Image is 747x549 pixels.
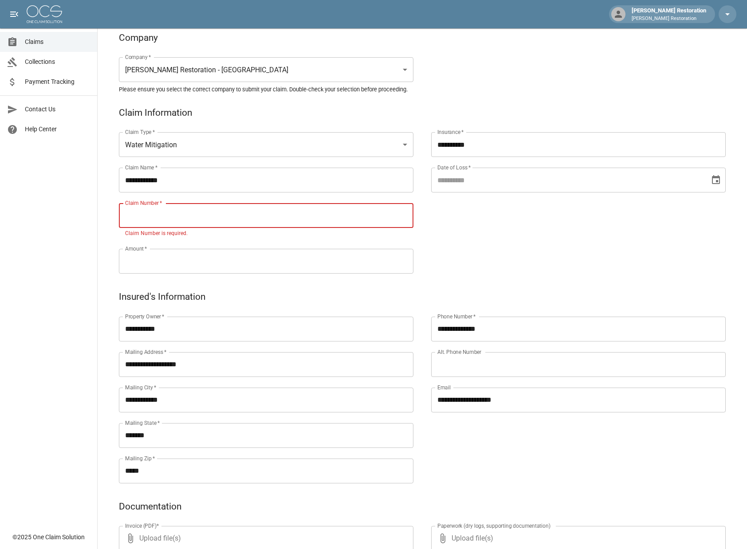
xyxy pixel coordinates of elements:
[25,125,90,134] span: Help Center
[25,105,90,114] span: Contact Us
[25,37,90,47] span: Claims
[437,164,471,171] label: Date of Loss
[119,57,413,82] div: [PERSON_NAME] Restoration - [GEOGRAPHIC_DATA]
[437,313,476,320] label: Phone Number
[125,245,147,252] label: Amount
[12,533,85,541] div: © 2025 One Claim Solution
[707,171,725,189] button: Choose date
[125,455,155,462] label: Mailing Zip
[5,5,23,23] button: open drawer
[25,57,90,67] span: Collections
[632,15,706,23] p: [PERSON_NAME] Restoration
[125,384,157,391] label: Mailing City
[27,5,62,23] img: ocs-logo-white-transparent.png
[125,164,157,171] label: Claim Name
[437,384,451,391] label: Email
[628,6,710,22] div: [PERSON_NAME] Restoration
[125,229,407,238] p: Claim Number is required.
[437,128,464,136] label: Insurance
[125,199,162,207] label: Claim Number
[119,86,726,93] h5: Please ensure you select the correct company to submit your claim. Double-check your selection be...
[125,348,166,356] label: Mailing Address
[437,522,550,529] label: Paperwork (dry logs, supporting documentation)
[125,522,159,529] label: Invoice (PDF)*
[125,128,155,136] label: Claim Type
[119,132,413,157] div: Water Mitigation
[437,348,481,356] label: Alt. Phone Number
[125,313,165,320] label: Property Owner
[125,53,151,61] label: Company
[25,77,90,86] span: Payment Tracking
[125,419,160,427] label: Mailing State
